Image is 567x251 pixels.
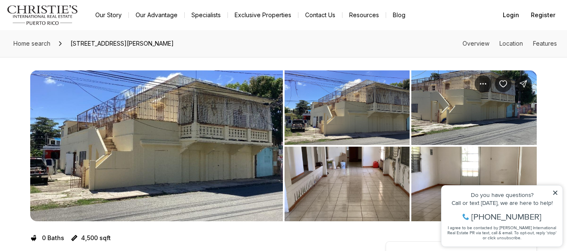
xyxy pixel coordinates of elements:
[499,40,523,47] a: Skip to: Location
[9,27,121,33] div: Call or text [DATE], we are here to help!
[342,9,386,21] a: Resources
[81,235,111,241] p: 4,500 sqft
[89,9,128,21] a: Our Story
[228,9,298,21] a: Exclusive Properties
[526,7,560,23] button: Register
[7,5,78,25] img: logo
[515,75,532,92] button: Share Property: Calle Union PLAYA PUERTO REAL #454
[531,12,555,18] span: Register
[411,70,537,145] button: View image gallery
[298,9,342,21] button: Contact Us
[462,40,489,47] a: Skip to: Overview
[411,147,537,221] button: View image gallery
[533,40,557,47] a: Skip to: Features
[9,19,121,25] div: Do you have questions?
[462,40,557,47] nav: Page section menu
[495,75,512,92] button: Save Property: Calle Union PLAYA PUERTO REAL #454
[129,9,184,21] a: Our Advantage
[10,52,120,67] span: I agree to be contacted by [PERSON_NAME] International Real Estate PR via text, call & email. To ...
[13,40,50,47] span: Home search
[30,70,283,221] li: 1 of 6
[498,7,524,23] button: Login
[42,235,64,241] p: 0 Baths
[10,37,54,50] a: Home search
[285,70,537,221] li: 2 of 6
[185,9,227,21] a: Specialists
[285,147,410,221] button: View image gallery
[285,70,410,145] button: View image gallery
[30,70,537,221] div: Listing Photos
[34,39,105,48] span: [PHONE_NUMBER]
[30,70,283,221] button: View image gallery
[475,75,491,92] button: Property options
[67,37,177,50] span: [STREET_ADDRESS][PERSON_NAME]
[503,12,519,18] span: Login
[386,9,412,21] a: Blog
